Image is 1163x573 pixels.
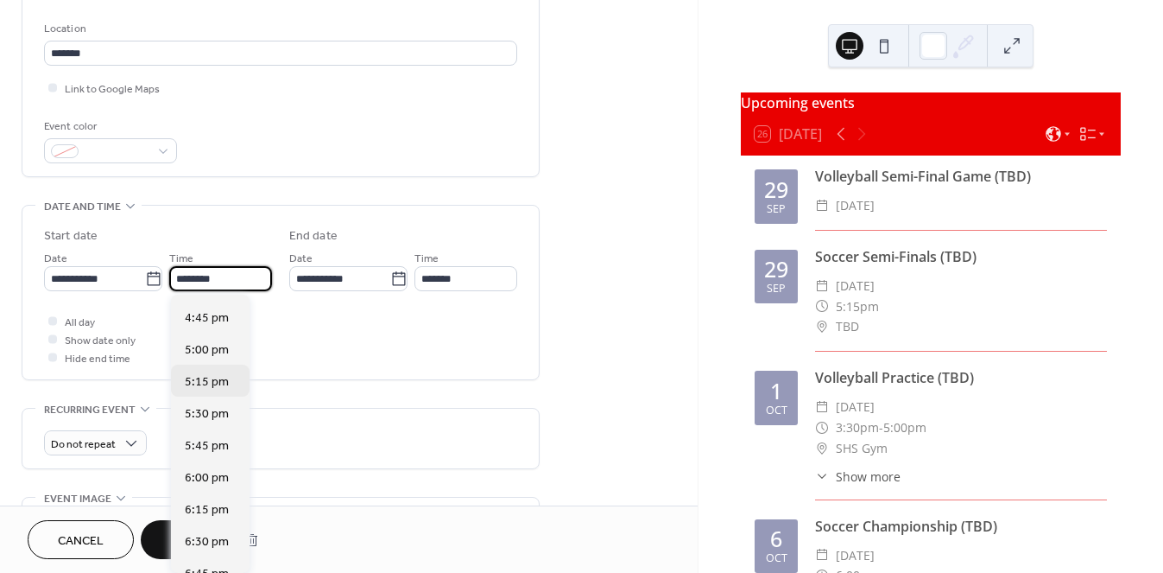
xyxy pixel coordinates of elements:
div: ​ [815,417,829,438]
span: - [879,417,883,438]
div: ​ [815,397,829,417]
span: Date [289,250,313,268]
span: TBD [836,316,859,337]
div: ​ [815,195,829,216]
div: Oct [766,553,787,564]
span: Hide end time [65,350,130,368]
span: Cancel [58,532,104,551]
span: 5:00 pm [185,341,229,360]
div: Start date [44,227,98,245]
span: 4:45 pm [185,309,229,328]
div: Volleyball Semi-Final Game (TBD) [815,166,1107,187]
span: Date and time [44,198,121,216]
div: Oct [766,405,787,417]
span: [DATE] [836,545,875,566]
div: Sep [767,204,786,215]
span: 5:00pm [883,417,926,438]
div: ​ [815,316,829,337]
span: 6:30 pm [185,533,229,551]
span: 6:15 pm [185,501,229,519]
button: Save [141,520,230,559]
div: Soccer Championship (TBD) [815,516,1107,537]
span: [DATE] [836,397,875,417]
div: ​ [815,276,829,296]
div: Soccer Semi-Finals (TBD) [815,246,1107,267]
button: Cancel [28,520,134,559]
span: Recurring event [44,401,136,419]
div: Volleyball Practice (TBD) [815,367,1107,388]
span: Show date only [65,332,136,350]
div: ​ [815,545,829,566]
span: 6:00 pm [185,469,229,487]
div: Sep [767,283,786,295]
div: 29 [764,258,788,280]
div: Event color [44,118,174,136]
span: 5:45 pm [185,437,229,455]
button: ​Show more [815,468,901,486]
span: 5:15 pm [185,373,229,392]
span: 3:30pm [836,417,879,438]
div: ​ [815,438,829,459]
div: End date [289,227,338,245]
span: Show more [836,468,901,486]
span: All day [65,314,95,332]
span: SHS Gym [836,438,888,459]
span: Event image [44,490,111,508]
div: 6 [770,528,782,550]
span: 5:30 pm [185,405,229,423]
div: ​ [815,468,829,486]
div: 29 [764,179,788,201]
span: Do not repeat [51,435,116,455]
div: 1 [770,380,782,402]
span: Time [414,250,439,268]
span: [DATE] [836,276,875,296]
span: Link to Google Maps [65,80,160,99]
span: [DATE] [836,195,875,216]
div: ​ [815,296,829,317]
div: Location [44,20,514,38]
span: Time [169,250,193,268]
span: 5:15pm [836,296,879,317]
span: Date [44,250,67,268]
div: Upcoming events [741,92,1121,113]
